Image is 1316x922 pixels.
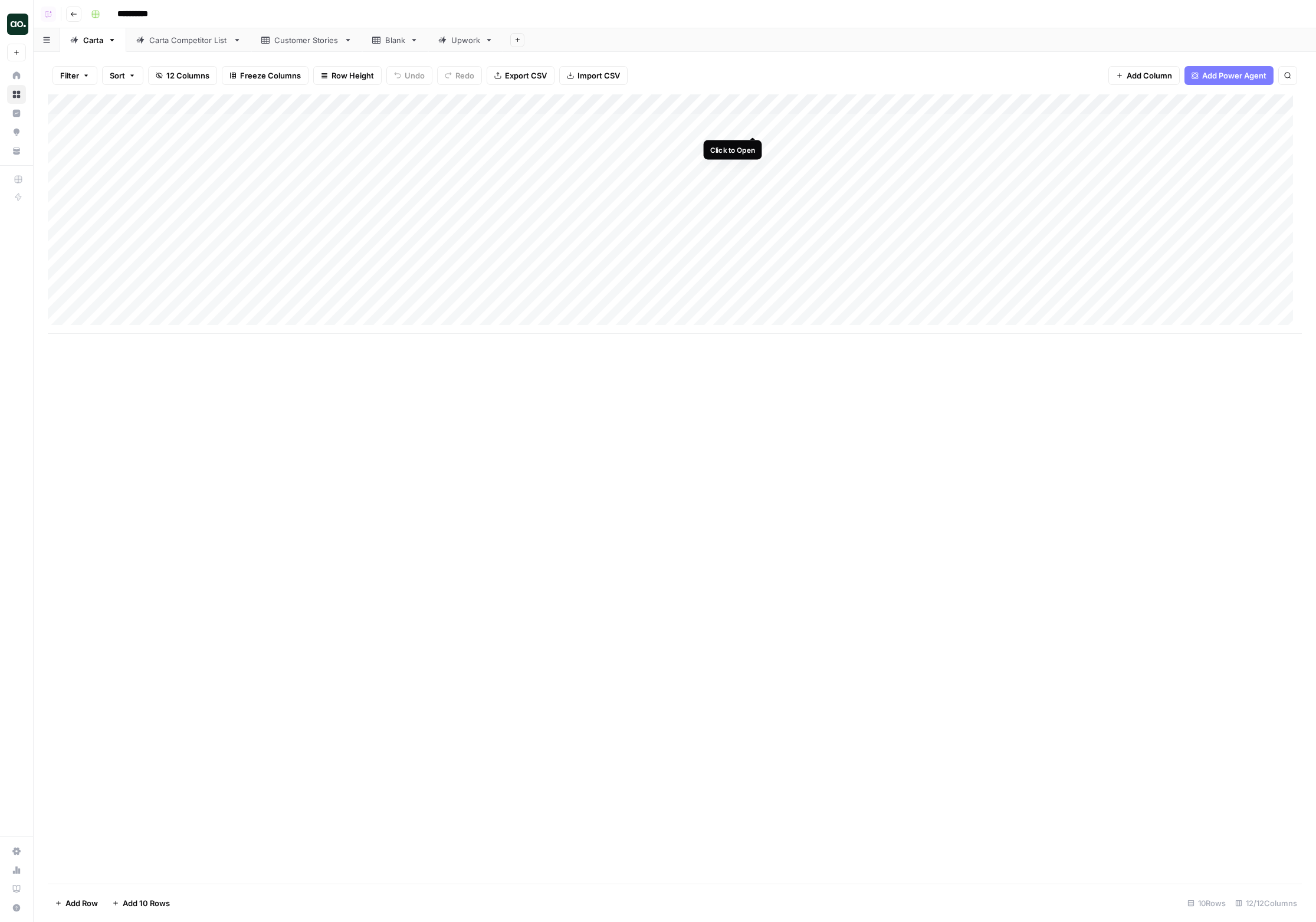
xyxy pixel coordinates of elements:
div: 10 Rows [1183,894,1230,913]
button: Export CSV [487,66,554,85]
span: Row Height [332,70,374,81]
span: Add 10 Rows [123,897,170,909]
span: Add Power Agent [1202,70,1266,81]
div: Carta [83,34,103,46]
button: Help + Support [7,898,26,917]
a: Carta [60,28,126,52]
span: Sort [110,70,125,81]
div: 12/12 Columns [1230,894,1302,913]
span: Freeze Columns [240,70,301,81]
img: AirOps Builders Logo [7,14,28,35]
button: Add Power Agent [1184,66,1274,85]
div: Click to Open [710,145,756,155]
a: Browse [7,85,26,104]
span: Undo [405,70,425,81]
button: Filter [52,66,97,85]
a: Opportunities [7,123,26,142]
span: Export CSV [505,70,547,81]
button: Add 10 Rows [105,894,177,913]
a: Blank [362,28,428,52]
span: Add Row [65,897,98,909]
div: Blank [385,34,405,46]
a: Upwork [428,28,503,52]
span: 12 Columns [166,70,209,81]
button: Add Column [1108,66,1180,85]
div: Upwork [451,34,480,46]
a: Carta Competitor List [126,28,251,52]
button: Freeze Columns [222,66,309,85]
span: Redo [455,70,474,81]
a: Home [7,66,26,85]
span: Filter [60,70,79,81]
button: Redo [437,66,482,85]
a: Learning Hub [7,880,26,898]
span: Import CSV [577,70,620,81]
a: Insights [7,104,26,123]
button: Row Height [313,66,382,85]
button: Undo [386,66,432,85]
button: Import CSV [559,66,628,85]
div: Carta Competitor List [149,34,228,46]
a: Settings [7,842,26,861]
button: Workspace: AirOps Builders [7,9,26,39]
a: Your Data [7,142,26,160]
button: 12 Columns [148,66,217,85]
span: Add Column [1127,70,1172,81]
div: Customer Stories [274,34,339,46]
button: Add Row [48,894,105,913]
a: Usage [7,861,26,880]
a: Customer Stories [251,28,362,52]
button: Sort [102,66,143,85]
